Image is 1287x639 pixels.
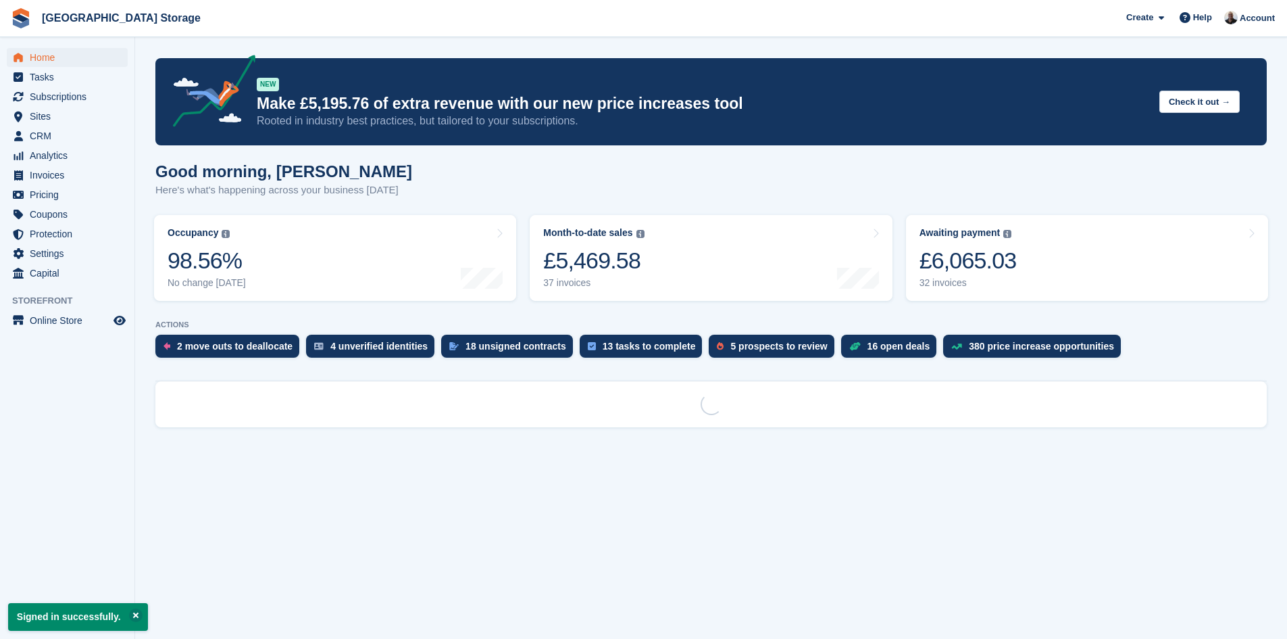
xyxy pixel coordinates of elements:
[168,227,218,239] div: Occupancy
[841,335,944,364] a: 16 open deals
[7,205,128,224] a: menu
[588,342,596,350] img: task-75834270c22a3079a89374b754ae025e5fb1db73e45f91037f5363f120a921f8.svg
[257,78,279,91] div: NEW
[30,185,111,204] span: Pricing
[7,126,128,145] a: menu
[30,68,111,87] span: Tasks
[919,227,1001,239] div: Awaiting payment
[30,244,111,263] span: Settings
[111,312,128,329] a: Preview store
[314,342,324,350] img: verify_identity-adf6edd0f0f0b5bbfe63781bf79b02c33cf7c696d77639b501bdc392416b5a36.svg
[30,87,111,106] span: Subscriptions
[449,342,459,350] img: contract_signature_icon-13c848040528278c33f63329250d36e43548de30e8caae1d1a13099fd9432cc5.svg
[30,205,111,224] span: Coupons
[7,224,128,243] a: menu
[1159,91,1240,113] button: Check it out →
[177,341,293,352] div: 2 move outs to deallocate
[441,335,580,364] a: 18 unsigned contracts
[11,8,31,28] img: stora-icon-8386f47178a22dfd0bd8f6a31ec36ba5ce8667c1dd55bd0f319d3a0aa187defe.svg
[30,48,111,67] span: Home
[465,341,566,352] div: 18 unsigned contracts
[155,321,1267,329] p: ACTIONS
[7,264,128,283] a: menu
[168,247,246,275] div: 98.56%
[8,603,148,631] p: Signed in successfully.
[7,48,128,67] a: menu
[543,277,644,289] div: 37 invoices
[7,107,128,126] a: menu
[30,224,111,243] span: Protection
[1224,11,1238,24] img: Keith Strivens
[919,247,1017,275] div: £6,065.03
[30,107,111,126] span: Sites
[30,264,111,283] span: Capital
[161,55,256,132] img: price-adjustments-announcement-icon-8257ccfd72463d97f412b2fc003d46551f7dbcb40ab6d574587a9cd5c0d94...
[330,341,428,352] div: 4 unverified identities
[906,215,1268,301] a: Awaiting payment £6,065.03 32 invoices
[580,335,709,364] a: 13 tasks to complete
[1003,230,1011,238] img: icon-info-grey-7440780725fd019a000dd9b08b2336e03edf1995a4989e88bcd33f0948082b44.svg
[530,215,892,301] a: Month-to-date sales £5,469.58 37 invoices
[257,114,1149,128] p: Rooted in industry best practices, but tailored to your subscriptions.
[30,126,111,145] span: CRM
[969,341,1114,352] div: 380 price increase opportunities
[30,166,111,185] span: Invoices
[306,335,441,364] a: 4 unverified identities
[30,146,111,165] span: Analytics
[543,227,632,239] div: Month-to-date sales
[155,335,306,364] a: 2 move outs to deallocate
[168,277,246,289] div: No change [DATE]
[1126,11,1153,24] span: Create
[943,335,1128,364] a: 380 price increase opportunities
[257,94,1149,114] p: Make £5,195.76 of extra revenue with our new price increases tool
[7,166,128,185] a: menu
[222,230,230,238] img: icon-info-grey-7440780725fd019a000dd9b08b2336e03edf1995a4989e88bcd33f0948082b44.svg
[717,342,724,350] img: prospect-51fa495bee0391a8d652442698ab0144808aea92771e9ea1ae160a38d050c398.svg
[636,230,645,238] img: icon-info-grey-7440780725fd019a000dd9b08b2336e03edf1995a4989e88bcd33f0948082b44.svg
[919,277,1017,289] div: 32 invoices
[36,7,206,29] a: [GEOGRAPHIC_DATA] Storage
[7,68,128,87] a: menu
[7,185,128,204] a: menu
[30,311,111,330] span: Online Store
[12,294,134,308] span: Storefront
[1193,11,1212,24] span: Help
[849,341,861,351] img: deal-1b604bf984904fb50ccaf53a9ad4b4a5d6e5aea283cecdc64d6e3604feb123c2.svg
[867,341,930,352] div: 16 open deals
[155,183,412,198] p: Here's what's happening across your business [DATE]
[7,146,128,165] a: menu
[154,215,516,301] a: Occupancy 98.56% No change [DATE]
[163,342,170,350] img: move_outs_to_deallocate_icon-f764333ba52eb49d3ac5e1228854f67142a1ed5810a6f6cc68b1a99e826820c5.svg
[603,341,696,352] div: 13 tasks to complete
[709,335,840,364] a: 5 prospects to review
[951,344,962,350] img: price_increase_opportunities-93ffe204e8149a01c8c9dc8f82e8f89637d9d84a8eef4429ea346261dce0b2c0.svg
[730,341,827,352] div: 5 prospects to review
[7,311,128,330] a: menu
[155,162,412,181] h1: Good morning, [PERSON_NAME]
[7,244,128,263] a: menu
[7,87,128,106] a: menu
[1240,11,1275,25] span: Account
[543,247,644,275] div: £5,469.58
